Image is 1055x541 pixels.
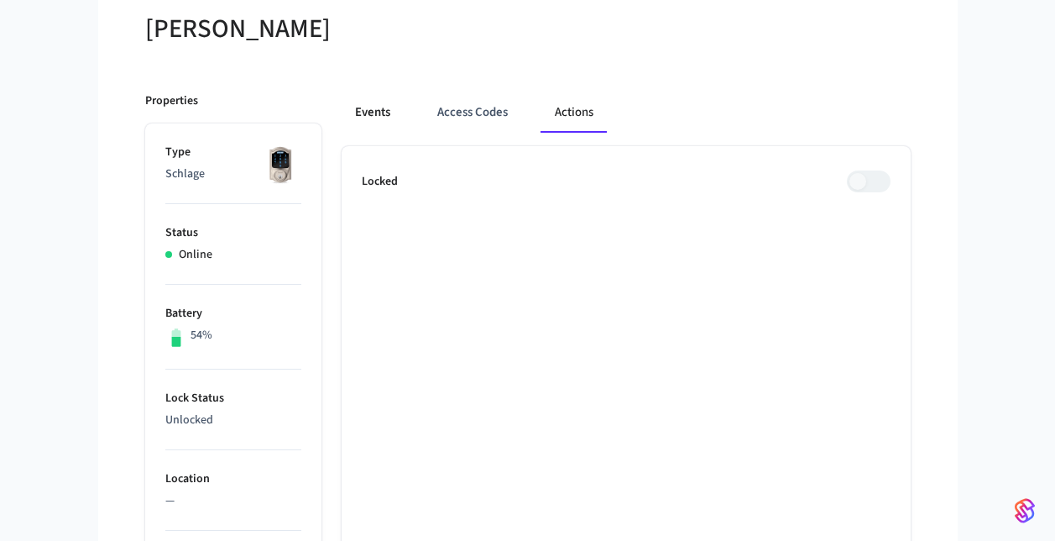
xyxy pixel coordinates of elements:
[165,470,301,488] p: Location
[179,246,212,264] p: Online
[165,144,301,161] p: Type
[1015,497,1035,524] img: SeamLogoGradient.69752ec5.svg
[362,173,398,191] p: Locked
[259,144,301,186] img: Schlage Sense Smart Deadbolt with Camelot Trim, Front
[165,305,301,323] p: Battery
[191,327,212,344] p: 54%
[145,92,198,110] p: Properties
[342,92,404,133] button: Events
[165,224,301,242] p: Status
[165,412,301,429] p: Unlocked
[541,92,607,133] button: Actions
[342,92,911,133] div: ant example
[165,390,301,407] p: Lock Status
[424,92,521,133] button: Access Codes
[165,165,301,183] p: Schlage
[145,12,518,46] h5: [PERSON_NAME]
[165,492,301,510] p: —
